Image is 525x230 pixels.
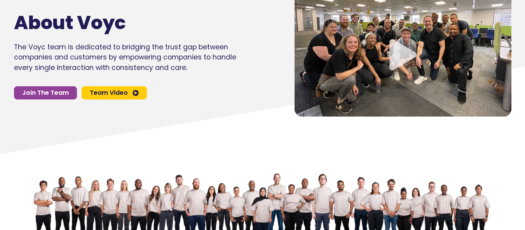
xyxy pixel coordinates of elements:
[14,86,77,99] a: Join The Team
[14,42,236,73] p: The Voyc team is dedicated to bridging the trust gap between companies and customers by empowerin...
[90,90,128,96] span: Team Video
[14,12,213,34] h1: About Voyc
[22,90,69,96] span: Join The Team
[387,39,419,71] div: Video play button
[82,86,147,99] a: Team Video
